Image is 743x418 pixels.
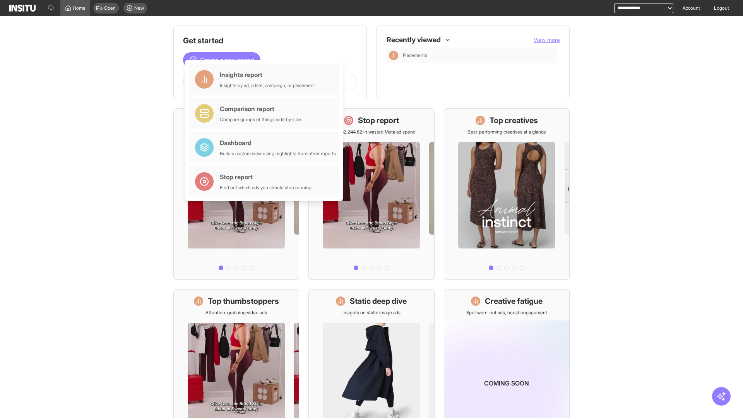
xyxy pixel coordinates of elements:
[358,115,399,126] h1: Stop report
[134,5,144,11] span: New
[200,55,254,65] span: Create a new report
[9,5,36,12] img: Logo
[308,108,434,280] a: Stop reportSave £32,244.82 in wasted Meta ad spend
[220,138,336,147] div: Dashboard
[467,129,546,135] p: Best-performing creatives at a glance
[73,5,86,11] span: Home
[173,108,299,280] a: What's live nowSee all active ads instantly
[389,51,398,60] div: Insights
[220,104,301,113] div: Comparison report
[403,52,554,58] span: Placements
[534,36,560,44] button: View more
[220,185,312,191] div: Find out which ads you should stop running
[220,151,336,157] div: Build a custom view using highlights from other reports
[183,35,357,46] h1: Get started
[183,52,260,68] button: Create a new report
[490,115,538,126] h1: Top creatives
[327,129,416,135] p: Save £32,244.82 in wasted Meta ad spend
[205,310,267,316] p: Attention-grabbing video ads
[220,82,315,89] div: Insights by ad, adset, campaign, or placement
[208,296,279,307] h1: Top thumbstoppers
[342,310,401,316] p: Insights on static image ads
[534,36,560,43] span: View more
[350,296,407,307] h1: Static deep dive
[220,172,312,182] div: Stop report
[403,52,427,58] span: Placements
[220,70,315,79] div: Insights report
[444,108,570,280] a: Top creativesBest-performing creatives at a glance
[104,5,116,11] span: Open
[220,116,301,123] div: Compare groups of things side by side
